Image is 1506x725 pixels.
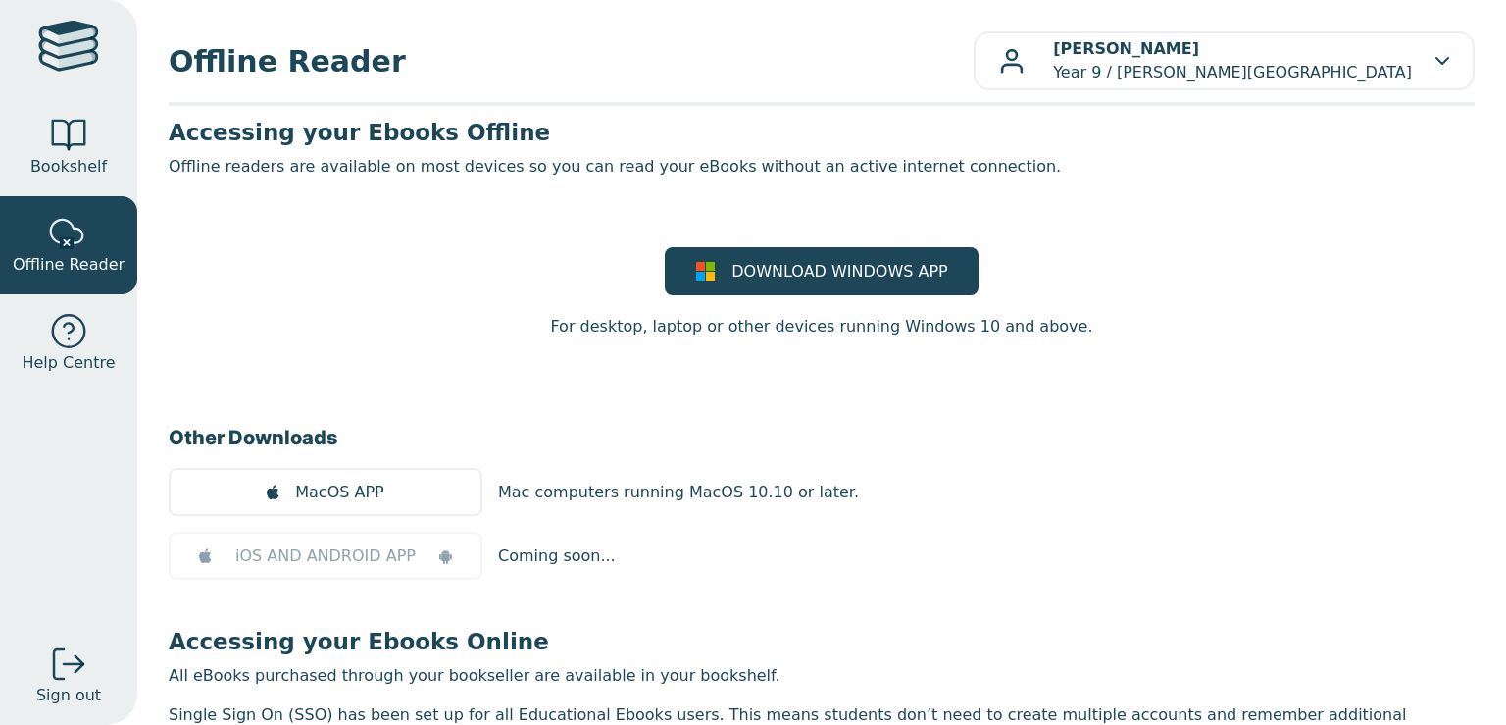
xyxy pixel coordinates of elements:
h3: Other Downloads [169,423,1475,452]
span: Offline Reader [169,39,974,83]
span: Sign out [36,684,101,707]
button: [PERSON_NAME]Year 9 / [PERSON_NAME][GEOGRAPHIC_DATA] [974,31,1475,90]
h3: Accessing your Ebooks Offline [169,118,1475,147]
p: Year 9 / [PERSON_NAME][GEOGRAPHIC_DATA] [1053,37,1412,84]
h3: Accessing your Ebooks Online [169,627,1475,656]
p: Coming soon... [498,544,616,568]
span: DOWNLOAD WINDOWS APP [731,260,947,284]
p: For desktop, laptop or other devices running Windows 10 and above. [550,315,1092,338]
p: Offline readers are available on most devices so you can read your eBooks without an active inter... [169,155,1475,179]
p: All eBooks purchased through your bookseller are available in your bookshelf. [169,664,1475,688]
span: Offline Reader [13,253,125,277]
a: DOWNLOAD WINDOWS APP [665,247,979,295]
span: MacOS APP [295,481,383,504]
p: Mac computers running MacOS 10.10 or later. [498,481,859,504]
span: Help Centre [22,351,115,375]
b: [PERSON_NAME] [1053,39,1199,58]
a: MacOS APP [169,468,482,516]
span: iOS AND ANDROID APP [235,544,416,568]
span: Bookshelf [30,155,107,179]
